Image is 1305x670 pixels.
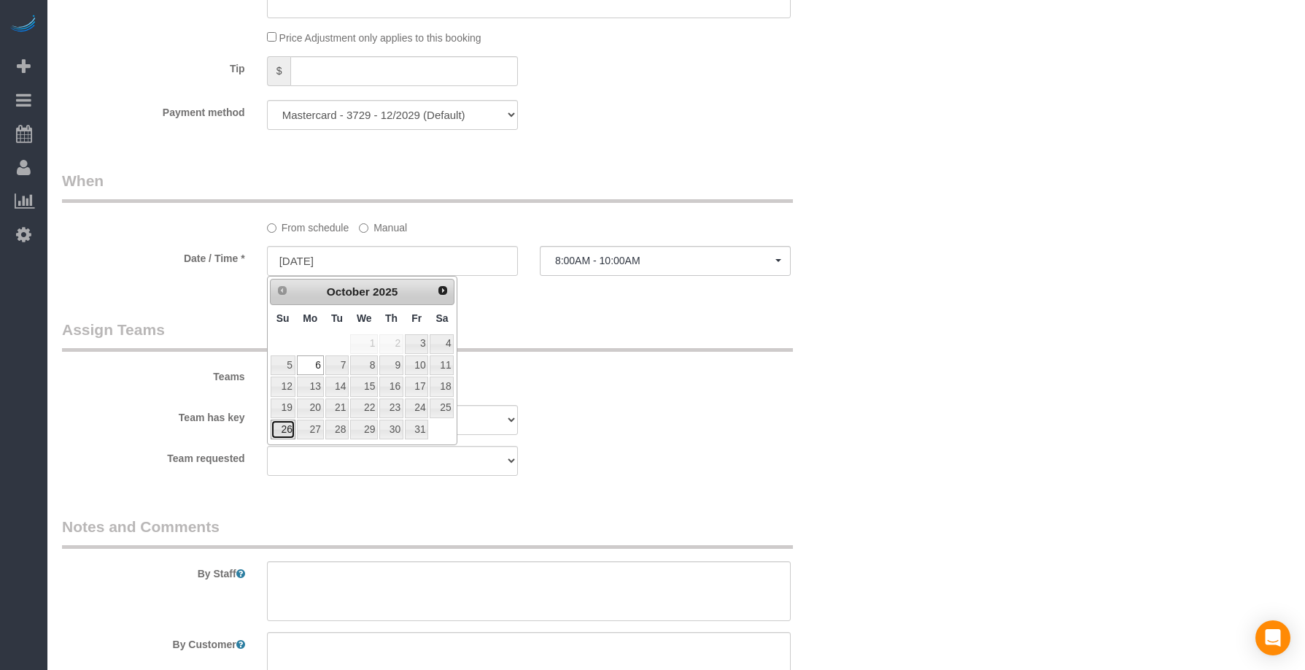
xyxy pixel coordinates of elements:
[411,312,422,324] span: Friday
[325,420,349,439] a: 28
[405,398,428,418] a: 24
[350,355,378,375] a: 8
[350,420,378,439] a: 29
[62,516,793,549] legend: Notes and Comments
[276,285,288,296] span: Prev
[433,281,453,301] a: Next
[9,15,38,35] img: Automaid Logo
[297,355,324,375] a: 6
[267,223,276,233] input: From schedule
[350,398,378,418] a: 22
[405,377,428,396] a: 17
[379,398,403,418] a: 23
[303,312,317,324] span: Monday
[379,420,403,439] a: 30
[271,398,295,418] a: 19
[51,364,256,384] label: Teams
[357,312,372,324] span: Wednesday
[267,215,349,235] label: From schedule
[405,355,428,375] a: 10
[51,446,256,466] label: Team requested
[297,420,324,439] a: 27
[297,377,324,396] a: 13
[325,377,349,396] a: 14
[51,56,256,76] label: Tip
[430,377,454,396] a: 18
[350,334,378,354] span: 1
[51,561,256,581] label: By Staff
[276,312,290,324] span: Sunday
[379,377,403,396] a: 16
[272,281,293,301] a: Prev
[430,355,454,375] a: 11
[430,398,454,418] a: 25
[271,355,295,375] a: 5
[297,398,324,418] a: 20
[51,246,256,266] label: Date / Time *
[379,334,403,354] span: 2
[279,32,481,44] span: Price Adjustment only applies to this booking
[267,56,291,86] span: $
[1255,620,1290,655] div: Open Intercom Messenger
[51,405,256,425] label: Team has key
[430,334,454,354] a: 4
[271,420,295,439] a: 26
[437,285,449,296] span: Next
[51,100,256,120] label: Payment method
[379,355,403,375] a: 9
[359,223,368,233] input: Manual
[405,420,428,439] a: 31
[359,215,407,235] label: Manual
[62,319,793,352] legend: Assign Teams
[271,377,295,396] a: 12
[331,312,343,324] span: Tuesday
[62,170,793,203] legend: When
[325,398,349,418] a: 21
[435,312,448,324] span: Saturday
[267,246,518,276] input: MM/DD/YYYY
[373,285,398,298] span: 2025
[385,312,398,324] span: Thursday
[327,285,370,298] span: October
[325,355,349,375] a: 7
[405,334,428,354] a: 3
[350,377,378,396] a: 15
[51,632,256,652] label: By Customer
[555,255,775,266] span: 8:00AM - 10:00AM
[540,246,791,276] button: 8:00AM - 10:00AM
